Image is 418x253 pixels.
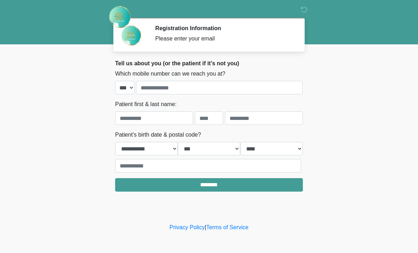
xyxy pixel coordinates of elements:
label: Patient's birth date & postal code? [115,131,201,139]
div: Please enter your email [155,34,292,43]
img: Agent Avatar [120,25,142,46]
a: | [205,224,206,230]
label: Patient first & last name: [115,100,176,109]
a: Terms of Service [206,224,248,230]
img: Rehydrate Aesthetics & Wellness Logo [108,5,131,29]
a: Privacy Policy [170,224,205,230]
label: Which mobile number can we reach you at? [115,70,225,78]
h2: Tell us about you (or the patient if it's not you) [115,60,303,67]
